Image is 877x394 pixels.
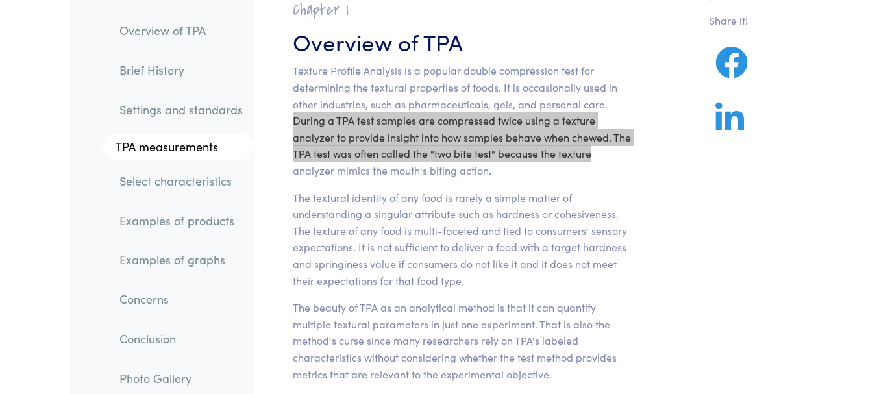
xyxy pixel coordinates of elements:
[109,324,253,354] a: Conclusion
[109,94,253,124] a: Settings and standards
[109,284,253,314] a: Concerns
[293,62,631,179] p: Texture Profile Analysis is a popular double compression test for determining the textural proper...
[109,363,253,393] a: Photo Gallery
[709,12,770,29] p: Share it!
[293,190,631,289] p: The textural identity of any food is rarely a simple matter of understanding a singular attribute...
[709,117,750,134] a: Share on LinkedIn
[109,206,253,236] a: Examples of products
[293,25,631,57] h3: Overview of TPA
[103,134,253,160] a: TPA measurements
[109,16,253,45] a: Overview of TPA
[109,166,253,196] a: Select characteristics
[293,299,631,382] p: The beauty of TPA as an analytical method is that it can quantify multiple textural parameters in...
[109,245,253,275] a: Examples of graphs
[109,55,253,85] a: Brief History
